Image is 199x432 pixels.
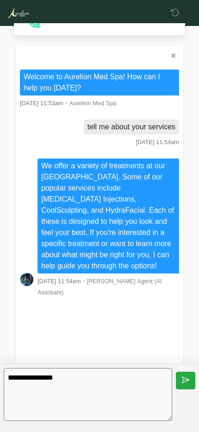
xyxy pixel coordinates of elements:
li: tell me about your services [84,120,179,134]
span: [DATE] 11:54am [136,139,179,146]
span: [DATE] 11:54am [37,278,81,285]
small: ・ [37,278,162,296]
button: ✕ [168,50,179,62]
img: Screenshot_2025-06-19_at_17.41.14.png [20,273,34,286]
li: We offer a variety of treatments at our [GEOGRAPHIC_DATA]. Some of our popular services include [... [37,159,179,273]
span: Aurelion Med Spa [69,100,117,107]
small: ・ [20,100,116,107]
img: Aurelion Med Spa Logo [7,7,30,19]
span: [DATE] 11:53am [20,100,63,107]
span: [PERSON_NAME] Agent (AI Assistant) [37,278,162,296]
li: Welcome to Aurelion Med Spa! How can I help you [DATE]? [20,70,179,95]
